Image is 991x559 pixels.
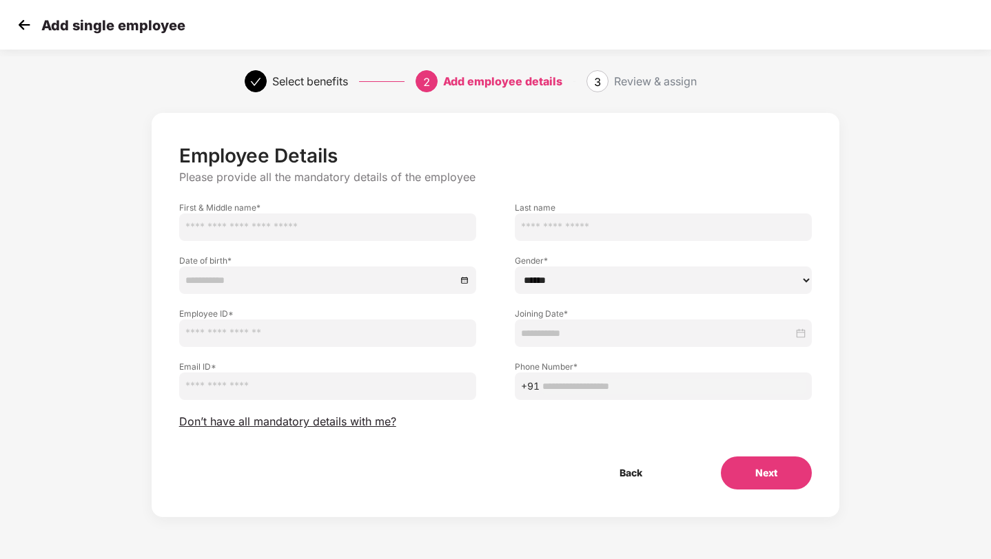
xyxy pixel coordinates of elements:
div: Review & assign [614,70,697,92]
label: Phone Number [515,361,812,372]
button: Next [721,456,812,489]
span: Don’t have all mandatory details with me? [179,414,396,429]
div: Add employee details [443,70,562,92]
label: First & Middle name [179,202,476,213]
label: Joining Date [515,308,812,319]
span: 2 [423,75,430,89]
img: svg+xml;base64,PHN2ZyB4bWxucz0iaHR0cDovL3d3dy53My5vcmcvMjAwMC9zdmciIHdpZHRoPSIzMCIgaGVpZ2h0PSIzMC... [14,14,34,35]
label: Employee ID [179,308,476,319]
button: Back [585,456,677,489]
p: Please provide all the mandatory details of the employee [179,170,813,184]
span: check [250,76,261,87]
p: Add single employee [41,17,185,34]
label: Gender [515,255,812,266]
p: Employee Details [179,144,813,167]
span: +91 [521,379,540,394]
div: Select benefits [272,70,348,92]
label: Email ID [179,361,476,372]
span: 3 [594,75,601,89]
label: Last name [515,202,812,213]
label: Date of birth [179,255,476,266]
